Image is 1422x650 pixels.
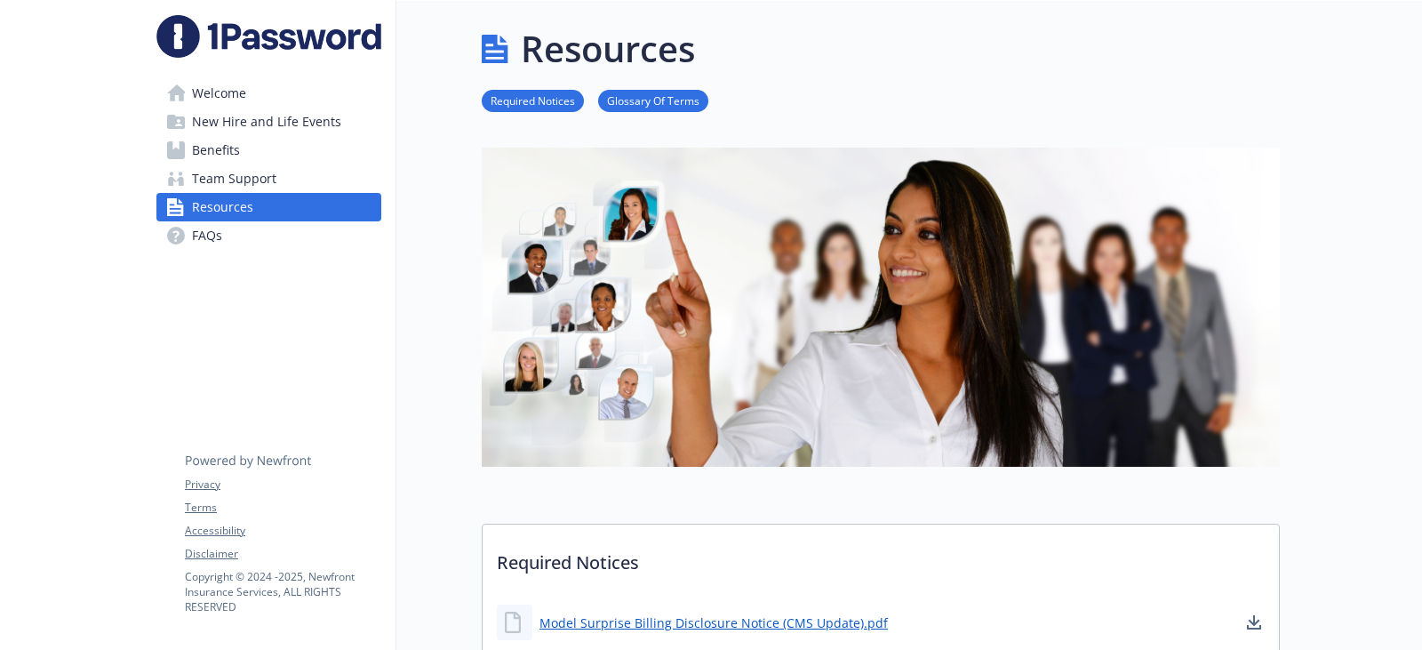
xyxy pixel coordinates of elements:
a: Glossary Of Terms [598,92,708,108]
span: FAQs [192,221,222,250]
span: New Hire and Life Events [192,108,341,136]
a: Terms [185,500,380,516]
a: Accessibility [185,523,380,539]
h1: Resources [521,22,695,76]
a: FAQs [156,221,381,250]
a: Privacy [185,477,380,493]
a: Benefits [156,136,381,165]
a: New Hire and Life Events [156,108,381,136]
span: Benefits [192,136,240,165]
span: Welcome [192,79,246,108]
a: Welcome [156,79,381,108]
p: Copyright © 2024 - 2025 , Newfront Insurance Services, ALL RIGHTS RESERVED [185,569,380,614]
a: Disclaimer [185,546,380,562]
a: Required Notices [482,92,584,108]
img: resources page banner [482,148,1280,467]
a: Team Support [156,165,381,193]
a: download document [1243,612,1265,633]
span: Resources [192,193,253,221]
span: Team Support [192,165,276,193]
a: Model Surprise Billing Disclosure Notice (CMS Update).pdf [539,614,888,632]
p: Required Notices [483,525,1279,590]
a: Resources [156,193,381,221]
